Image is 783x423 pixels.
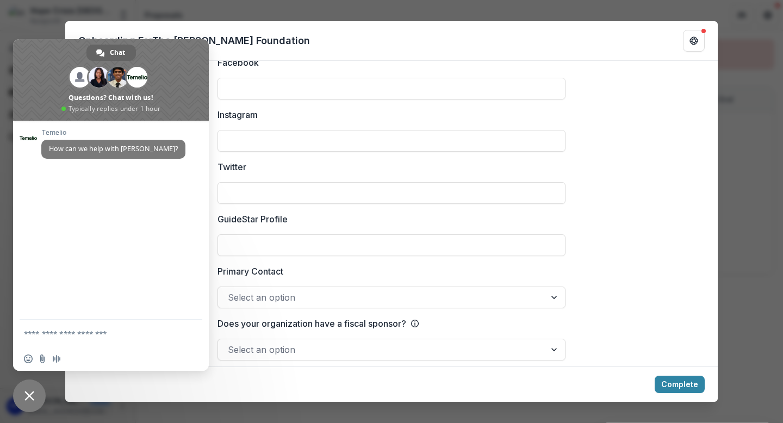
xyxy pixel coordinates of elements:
span: Audio message [52,354,61,363]
span: How can we help with [PERSON_NAME]? [49,144,178,153]
span: Chat [110,45,125,61]
textarea: Compose your message... [24,320,176,347]
p: Does your organization have a fiscal sponsor? [217,317,406,330]
p: Twitter [217,160,246,173]
p: Facebook [217,56,259,69]
p: Instagram [217,108,258,121]
p: GuideStar Profile [217,213,288,226]
span: Temelio [41,129,185,136]
span: Send a file [38,354,47,363]
button: Get Help [683,30,705,52]
p: Onboarding For The [PERSON_NAME] Foundation [78,33,310,48]
a: Chat [86,45,136,61]
p: Primary Contact [217,265,283,278]
button: Complete [655,376,705,393]
span: Insert an emoji [24,354,33,363]
a: Close chat [13,380,46,412]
